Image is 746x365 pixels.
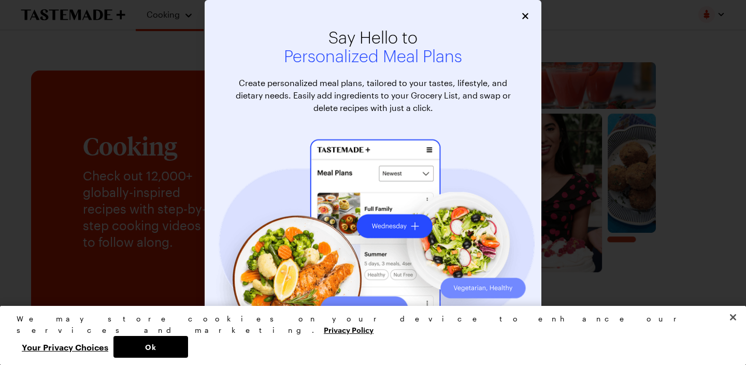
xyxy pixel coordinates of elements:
[225,29,521,66] h2: Say Hello to
[113,336,188,358] button: Ok
[17,313,721,336] div: We may store cookies on your device to enhance our services and marketing.
[225,48,521,66] span: Personalized Meal Plans
[722,306,744,329] button: Close
[17,313,721,358] div: Privacy
[225,77,521,114] p: Create personalized meal plans, tailored to your tastes, lifestyle, and dietary needs. Easily add...
[17,336,113,358] button: Your Privacy Choices
[324,325,374,334] a: More information about your privacy, opens in a new tab
[520,10,531,22] button: Close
